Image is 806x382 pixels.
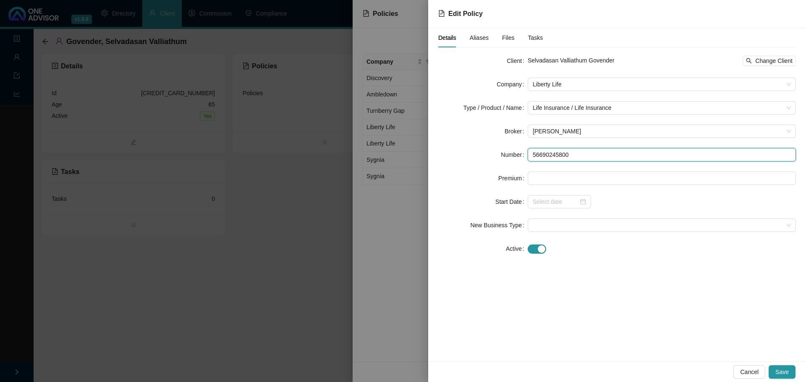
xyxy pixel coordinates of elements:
label: Company [497,78,528,91]
label: New Business Type [470,218,528,232]
span: Save [775,367,789,377]
span: Marc Bormann [533,125,791,138]
button: Change Client [743,56,796,66]
span: Files [502,35,515,41]
label: Broker [505,125,528,138]
span: Details [438,35,456,41]
label: Type / Product / Name [463,101,528,114]
span: Life Insurance / Life Insurance [533,101,791,114]
span: Aliases [470,35,489,41]
span: Cancel [740,367,759,377]
label: Active [506,242,528,255]
input: Select date [533,197,578,206]
label: Number [501,148,528,161]
span: file-text [438,10,445,17]
span: Liberty Life [533,78,791,91]
button: Save [769,365,796,379]
label: Start Date [495,195,528,208]
span: Tasks [528,35,543,41]
label: Client [507,54,528,68]
label: Premium [498,172,528,185]
span: Change Client [755,56,793,65]
button: Cancel [733,365,765,379]
span: Selvadasan Valliathum Govender [528,57,615,64]
span: Edit Policy [448,10,483,17]
span: search [746,58,752,64]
